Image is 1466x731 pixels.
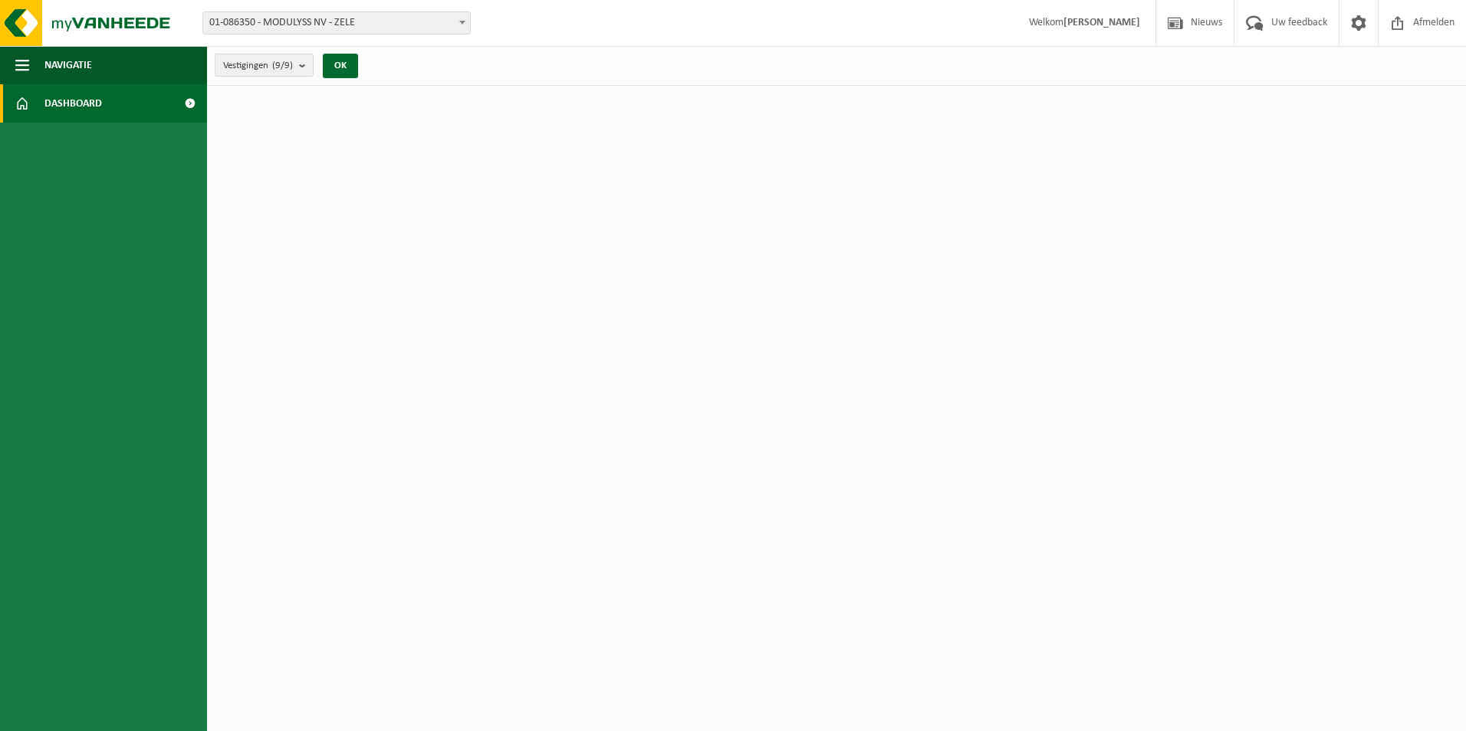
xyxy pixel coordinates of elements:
span: Dashboard [44,84,102,123]
button: Vestigingen(9/9) [215,54,314,77]
span: 01-086350 - MODULYSS NV - ZELE [203,12,470,34]
span: 01-086350 - MODULYSS NV - ZELE [202,11,471,34]
iframe: chat widget [8,697,256,731]
span: Navigatie [44,46,92,84]
count: (9/9) [272,61,293,70]
strong: [PERSON_NAME] [1063,17,1140,28]
button: OK [323,54,358,78]
span: Vestigingen [223,54,293,77]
